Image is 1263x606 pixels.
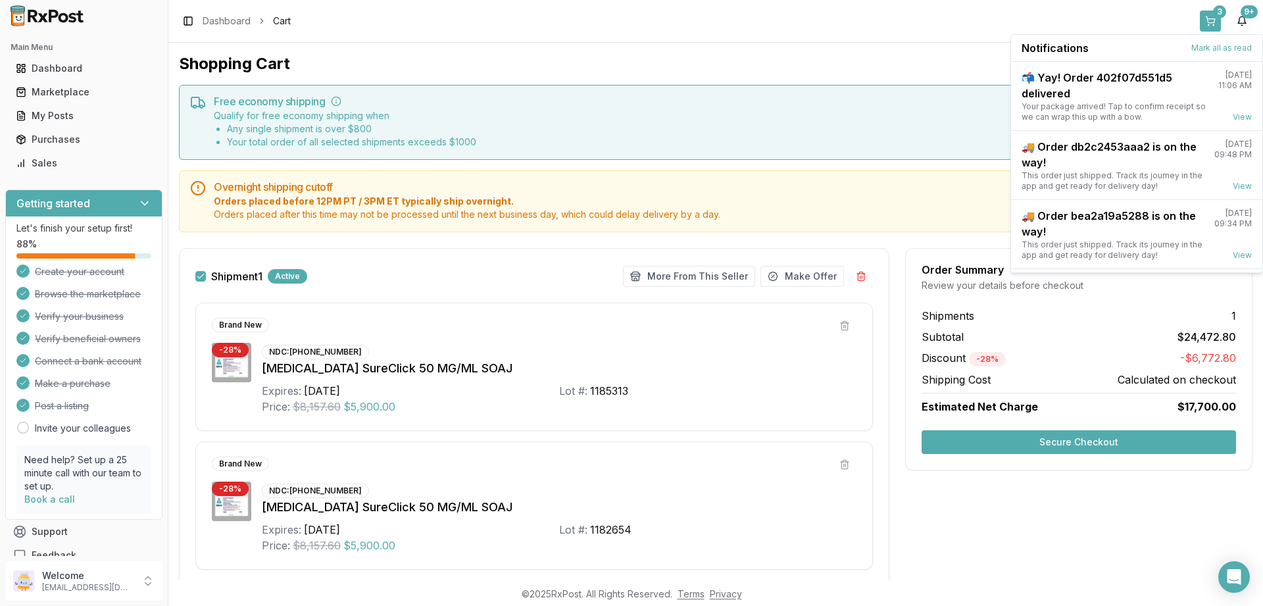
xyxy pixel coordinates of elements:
[42,569,134,582] p: Welcome
[24,453,143,493] p: Need help? Set up a 25 minute call with our team to set up.
[262,484,369,498] div: NDC: [PHONE_NUMBER]
[212,482,251,521] img: Enbrel SureClick 50 MG/ML SOAJ
[273,14,291,28] span: Cart
[922,351,1006,365] span: Discount
[203,14,291,28] nav: breadcrumb
[268,269,307,284] div: Active
[5,520,162,543] button: Support
[11,80,157,104] a: Marketplace
[1180,350,1236,366] span: -$6,772.80
[343,399,395,415] span: $5,900.00
[1022,170,1204,191] div: This order just shipped. Track its journey in the app and get ready for delivery day!
[35,422,131,435] a: Invite your colleagues
[16,222,151,235] p: Let's finish your setup first!
[35,399,89,413] span: Post a listing
[1177,329,1236,345] span: $24,472.80
[1231,308,1236,324] span: 1
[16,86,152,99] div: Marketplace
[1191,43,1252,53] button: Mark all as read
[922,430,1236,454] button: Secure Checkout
[214,208,1241,221] span: Orders placed after this time may not be processed until the next business day, which could delay...
[16,238,37,251] span: 88 %
[212,482,249,496] div: - 28 %
[211,271,262,282] label: Shipment 1
[5,129,162,150] button: Purchases
[214,195,1241,208] span: Orders placed before 12PM PT / 3PM ET typically ship overnight.
[13,570,34,592] img: User avatar
[214,182,1241,192] h5: Overnight shipping cutoff
[1177,399,1236,415] span: $17,700.00
[922,279,1236,292] div: Review your details before checkout
[5,82,162,103] button: Marketplace
[5,543,162,567] button: Feedback
[212,457,269,471] div: Brand New
[203,14,251,28] a: Dashboard
[214,109,476,149] div: Qualify for free economy shipping when
[1214,218,1252,229] div: 09:34 PM
[969,352,1006,366] div: - 28 %
[11,128,157,151] a: Purchases
[5,105,162,126] button: My Posts
[5,5,89,26] img: RxPost Logo
[227,136,476,149] li: Your total order of all selected shipments exceeds $ 1000
[1233,250,1252,261] a: View
[11,42,157,53] h2: Main Menu
[35,355,141,368] span: Connect a bank account
[212,343,249,357] div: - 28 %
[16,157,152,170] div: Sales
[24,493,75,505] a: Book a call
[212,318,269,332] div: Brand New
[1218,80,1252,91] div: 11:06 AM
[1200,11,1221,32] button: 3
[922,265,1236,275] div: Order Summary
[16,62,152,75] div: Dashboard
[1226,208,1252,218] div: [DATE]
[1118,372,1236,388] span: Calculated on checkout
[179,53,1252,74] h1: Shopping Cart
[1226,139,1252,149] div: [DATE]
[559,522,587,538] div: Lot #:
[590,522,631,538] div: 1182654
[1226,70,1252,80] div: [DATE]
[214,96,1241,107] h5: Free economy shipping
[590,383,628,399] div: 1185313
[922,400,1038,413] span: Estimated Net Charge
[304,383,340,399] div: [DATE]
[1233,112,1252,122] a: View
[5,153,162,174] button: Sales
[262,538,290,553] div: Price:
[293,538,341,553] span: $8,157.60
[710,588,742,599] a: Privacy
[1022,208,1204,240] div: 🚚 Order bea2a19a5288 is on the way!
[559,383,587,399] div: Lot #:
[785,270,837,283] span: Make Offer
[623,266,755,287] button: More From This Seller
[42,582,134,593] p: [EMAIL_ADDRESS][DOMAIN_NAME]
[1218,561,1250,593] div: Open Intercom Messenger
[262,522,301,538] div: Expires:
[1022,40,1089,56] span: Notifications
[16,195,90,211] h3: Getting started
[1022,139,1204,170] div: 🚚 Order db2c2453aaa2 is on the way!
[35,265,124,278] span: Create your account
[32,549,76,562] span: Feedback
[227,122,476,136] li: Any single shipment is over $ 800
[922,329,964,345] span: Subtotal
[212,343,251,382] img: Enbrel SureClick 50 MG/ML SOAJ
[11,151,157,175] a: Sales
[1213,5,1226,18] div: 3
[5,58,162,79] button: Dashboard
[35,332,141,345] span: Verify beneficial owners
[35,377,111,390] span: Make a purchase
[1233,181,1252,191] a: View
[760,266,844,287] button: Make Offer
[922,308,974,324] span: Shipments
[16,133,152,146] div: Purchases
[16,109,152,122] div: My Posts
[1022,240,1204,261] div: This order just shipped. Track its journey in the app and get ready for delivery day!
[35,288,141,301] span: Browse the marketplace
[262,345,369,359] div: NDC: [PHONE_NUMBER]
[262,399,290,415] div: Price:
[1214,149,1252,160] div: 09:48 PM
